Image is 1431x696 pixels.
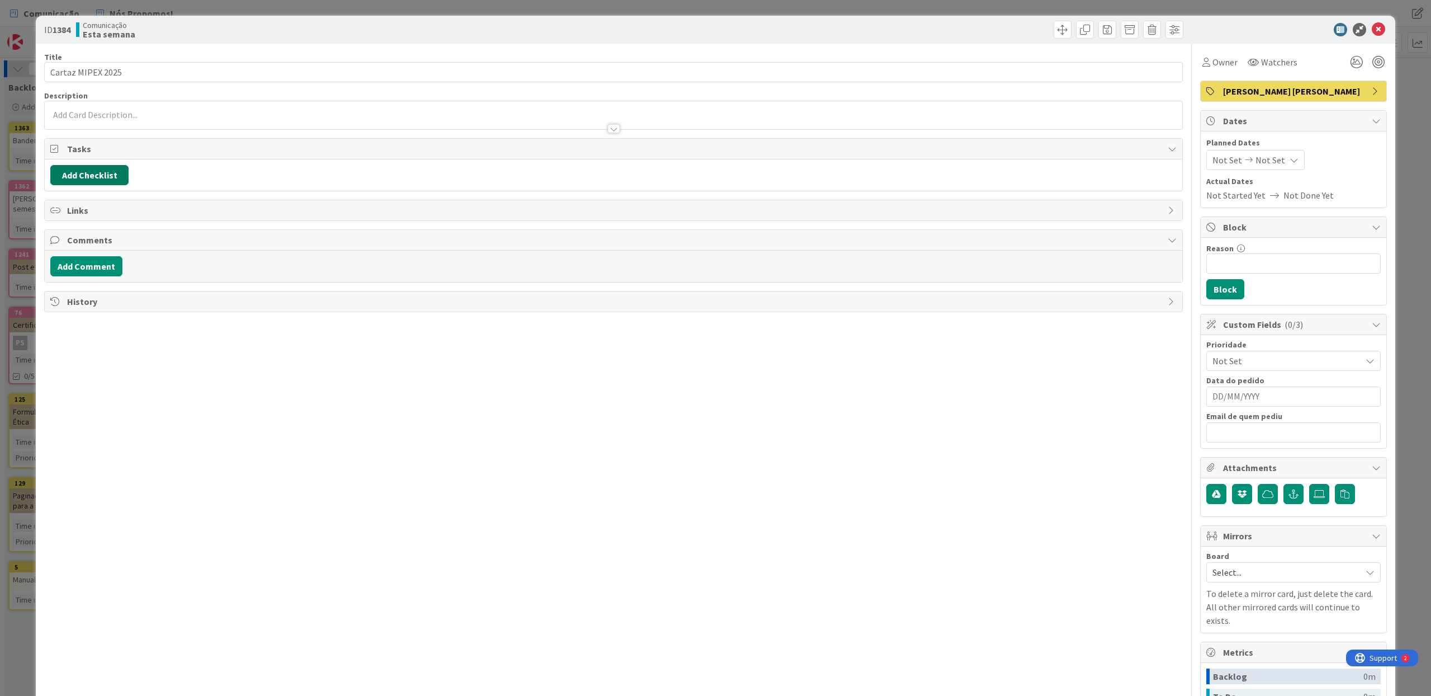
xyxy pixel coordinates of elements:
[1255,153,1285,167] span: Not Set
[50,256,122,276] button: Add Comment
[1206,243,1234,253] label: Reason
[1212,387,1375,406] input: DD/MM/YYYY
[1212,565,1356,580] span: Select...
[44,91,88,101] span: Description
[1223,646,1366,659] span: Metrics
[1223,114,1366,128] span: Dates
[67,295,1162,308] span: History
[1223,318,1366,331] span: Custom Fields
[67,233,1162,247] span: Comments
[1206,176,1381,187] span: Actual Dates
[83,21,135,30] span: Comunicação
[44,52,62,62] label: Title
[1285,319,1303,330] span: ( 0/3 )
[1223,529,1366,543] span: Mirrors
[23,2,51,15] span: Support
[1223,461,1366,474] span: Attachments
[1206,412,1381,420] div: Email de quem pediu
[1213,669,1363,684] div: Backlog
[67,142,1162,156] span: Tasks
[1223,84,1366,98] span: [PERSON_NAME] [PERSON_NAME]
[1212,153,1242,167] span: Not Set
[83,30,135,39] b: Esta semana
[1261,55,1297,69] span: Watchers
[50,165,129,185] button: Add Checklist
[67,204,1162,217] span: Links
[1206,587,1381,627] p: To delete a mirror card, just delete the card. All other mirrored cards will continue to exists.
[1206,341,1381,349] div: Prioridade
[1212,353,1356,369] span: Not Set
[44,62,1183,82] input: type card name here...
[58,4,61,13] div: 2
[1223,220,1366,234] span: Block
[1206,552,1229,560] span: Board
[1206,137,1381,149] span: Planned Dates
[44,23,70,36] span: ID
[1283,189,1334,202] span: Not Done Yet
[1206,279,1244,299] button: Block
[1363,669,1376,684] div: 0m
[53,24,70,35] b: 1384
[1206,377,1381,384] div: Data do pedido
[1206,189,1266,202] span: Not Started Yet
[1212,55,1238,69] span: Owner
